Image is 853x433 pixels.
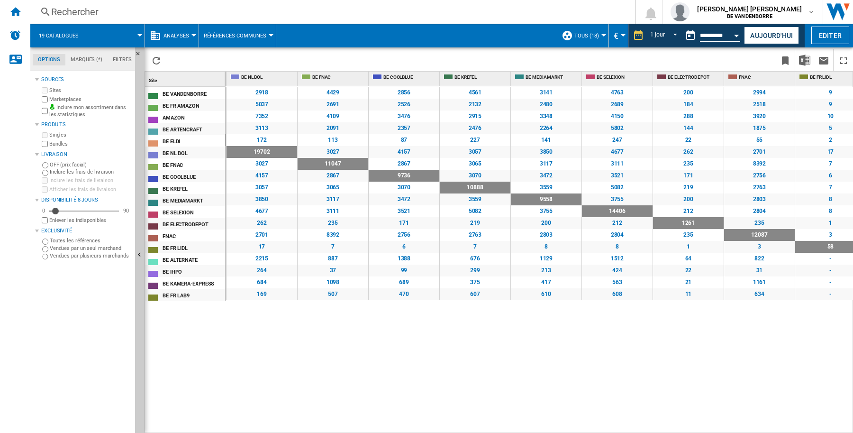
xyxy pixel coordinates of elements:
div: BE ELDI [163,136,225,146]
div: 184 [653,99,724,111]
button: 19 catalogues [39,24,88,47]
div: 14406 [582,205,653,217]
div: 822 [724,253,795,265]
input: OFF (prix facial) [42,162,48,168]
div: BE ELECTRODEPOT [655,72,724,83]
div: BE FR LAB9 [163,290,225,300]
span: Analyses [163,33,189,39]
div: 3070 [440,170,510,182]
div: 1388 [369,253,439,265]
input: Sites [42,87,48,93]
div: 417 [511,276,581,288]
div: 1261 [653,217,724,229]
div: 299 [440,265,510,276]
img: profile.jpg [671,2,690,21]
div: BE FR AMAZON [163,100,225,110]
div: 22 [653,134,724,146]
span: BE MEDIAMARKT [526,74,580,77]
button: md-calendar [681,26,700,45]
div: 4109 [298,111,368,122]
div: 87 [369,134,439,146]
img: excel-24x24.png [799,55,810,66]
div: 2915 [440,111,510,122]
div: 11 [653,288,724,300]
div: 3065 [298,182,368,193]
button: Envoyer ce rapport par email [814,49,833,71]
div: 2264 [511,122,581,134]
div: 2701 [227,229,297,241]
div: 507 [298,288,368,300]
div: BE MEDIAMARKT [163,195,225,205]
div: FNAC [726,72,795,83]
div: 144 [653,122,724,134]
div: 2476 [440,122,510,134]
div: BE IHPO [163,266,225,276]
div: BE ARTENCRAFT [163,124,225,134]
div: BE NL BOL [228,72,297,83]
div: 3559 [511,182,581,193]
div: 3755 [582,193,653,205]
span: TOUS (18) [574,33,599,39]
div: 55 [724,134,795,146]
span: Références Communes [204,33,266,39]
div: BE KAMERA-EXPRESS [163,278,225,288]
div: 563 [582,276,653,288]
div: 2994 [724,87,795,99]
div: 608 [582,288,653,300]
div: 2804 [724,205,795,217]
div: BE FNAC [163,159,225,169]
input: Inclure mon assortiment dans les statistiques [42,105,48,117]
span: € [614,31,618,41]
div: 3348 [511,111,581,122]
div: 5082 [582,182,653,193]
button: Recharger [147,49,166,71]
div: 3027 [298,146,368,158]
div: 2763 [724,182,795,193]
div: 9736 [369,170,439,182]
div: 4561 [440,87,510,99]
div: 3472 [369,193,439,205]
div: BE ALTERNATE [163,254,225,264]
div: 247 [582,134,653,146]
div: 4677 [582,146,653,158]
div: 1161 [724,276,795,288]
label: Inclure mon assortiment dans les statistiques [49,104,131,119]
div: 1098 [298,276,368,288]
div: 3521 [369,205,439,217]
div: 3111 [298,205,368,217]
div: 3 [724,241,795,253]
button: Télécharger au format Excel [795,49,814,71]
button: Analyses [163,24,194,47]
div: 213 [511,265,581,276]
div: 424 [582,265,653,276]
div: Exclusivité [41,227,131,235]
div: BE KREFEL [163,183,225,193]
div: 3755 [511,205,581,217]
label: Toutes les références [50,237,131,244]
div: Rechercher [51,5,610,18]
div: 0 [40,207,47,214]
input: Toutes les références [42,239,48,245]
md-tab-item: Filtres [108,54,137,65]
div: 22 [653,265,724,276]
div: 3070 [369,182,439,193]
div: 37 [298,265,368,276]
div: 1 [653,241,724,253]
label: Sites [49,87,131,94]
button: Plein écran [834,49,853,71]
input: Bundles [42,141,48,147]
div: 3850 [227,193,297,205]
div: 2132 [440,99,510,111]
div: 2918 [227,87,297,99]
div: 1129 [511,253,581,265]
div: 1 jour [650,31,664,38]
div: 12087 [724,229,795,241]
div: 99 [369,265,439,276]
button: TOUS (18) [574,24,604,47]
div: 3476 [369,111,439,122]
input: Afficher les frais de livraison [42,186,48,193]
div: BE MEDIAMARKT [513,72,581,83]
button: Open calendar [728,26,745,43]
div: 634 [724,288,795,300]
md-tab-item: Marques (*) [65,54,108,65]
